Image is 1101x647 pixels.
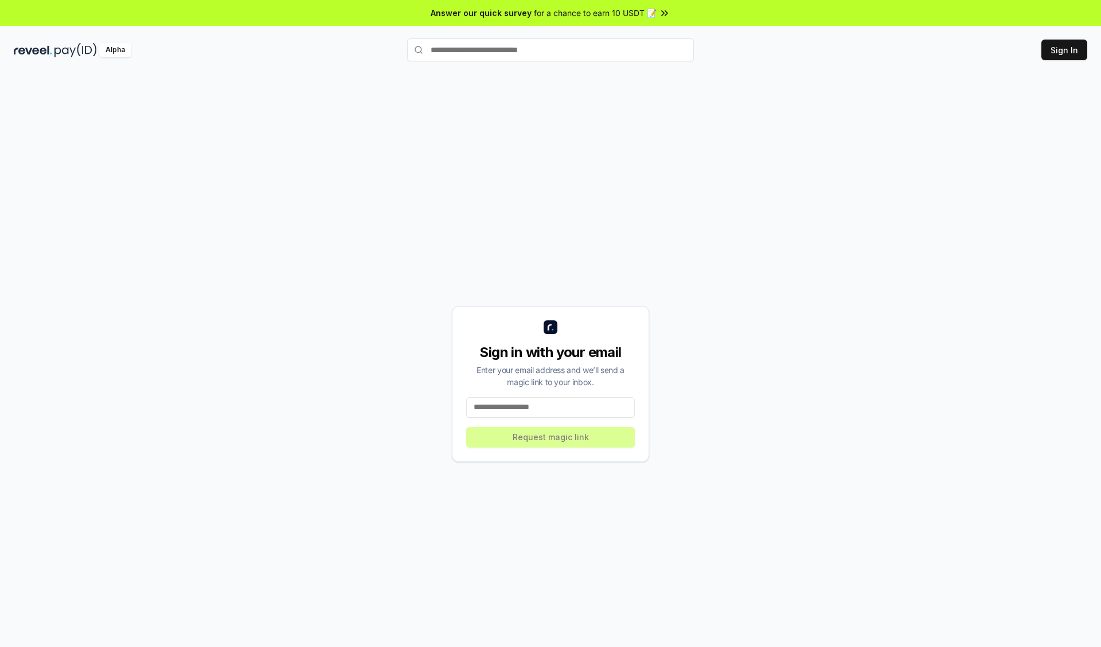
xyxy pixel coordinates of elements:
span: Answer our quick survey [431,7,532,19]
img: logo_small [544,320,557,334]
div: Alpha [99,43,131,57]
span: for a chance to earn 10 USDT 📝 [534,7,657,19]
button: Sign In [1041,40,1087,60]
div: Enter your email address and we’ll send a magic link to your inbox. [466,364,635,388]
div: Sign in with your email [466,343,635,362]
img: reveel_dark [14,43,52,57]
img: pay_id [54,43,97,57]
